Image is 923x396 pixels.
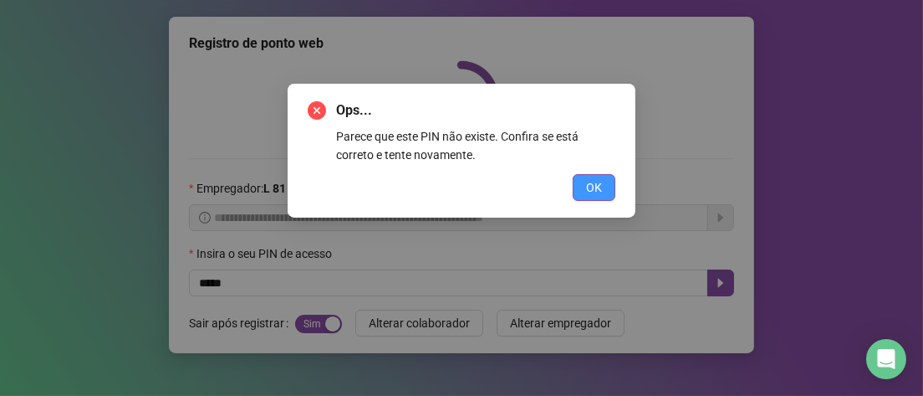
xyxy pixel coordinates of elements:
[336,100,615,121] span: Ops...
[586,178,602,197] span: OK
[308,101,326,120] span: close-circle
[573,174,615,201] button: OK
[866,339,906,379] div: Open Intercom Messenger
[336,127,615,164] div: Parece que este PIN não existe. Confira se está correto e tente novamente.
